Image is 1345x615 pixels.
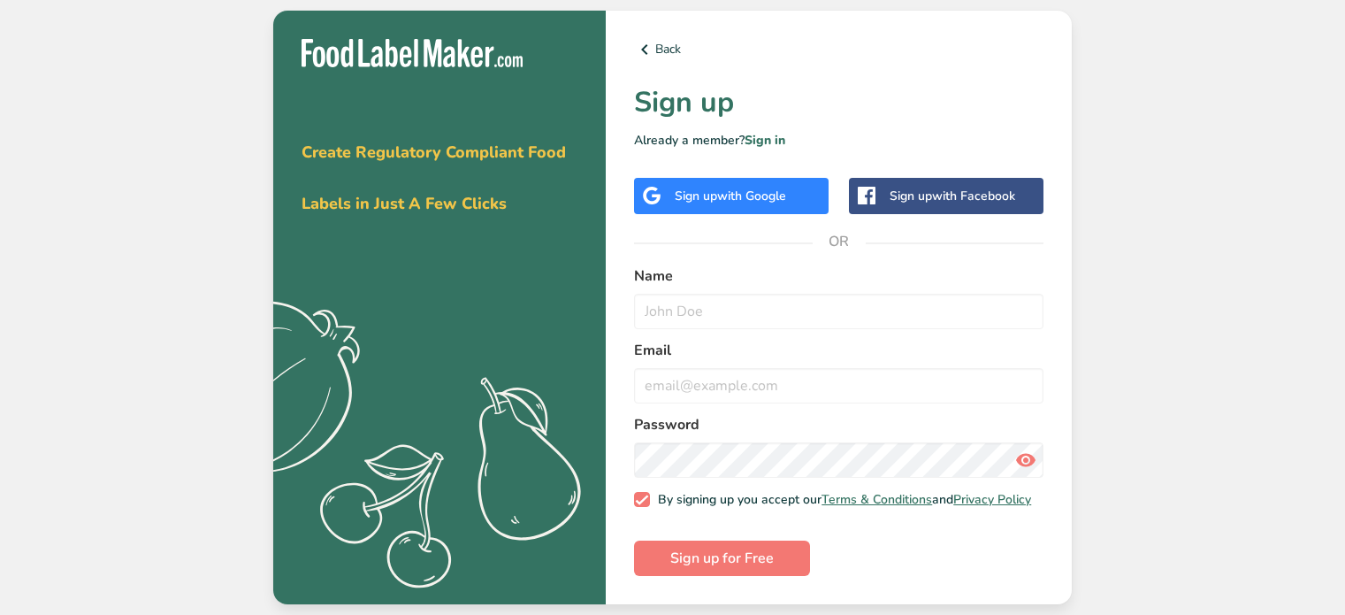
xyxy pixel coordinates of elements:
a: Sign in [745,132,785,149]
span: with Facebook [932,188,1015,204]
img: Food Label Maker [302,39,523,68]
button: Sign up for Free [634,541,810,576]
label: Name [634,265,1043,287]
span: Create Regulatory Compliant Food Labels in Just A Few Clicks [302,142,566,214]
span: with Google [717,188,786,204]
h1: Sign up [634,81,1043,124]
div: Sign up [675,187,786,205]
a: Back [634,39,1043,60]
span: By signing up you accept our and [650,492,1032,508]
span: OR [813,215,866,268]
p: Already a member? [634,131,1043,150]
span: Sign up for Free [670,548,774,569]
input: John Doe [634,294,1043,329]
a: Terms & Conditions [822,491,932,508]
a: Privacy Policy [953,491,1031,508]
input: email@example.com [634,368,1043,404]
label: Password [634,414,1043,435]
div: Sign up [890,187,1015,205]
label: Email [634,340,1043,361]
